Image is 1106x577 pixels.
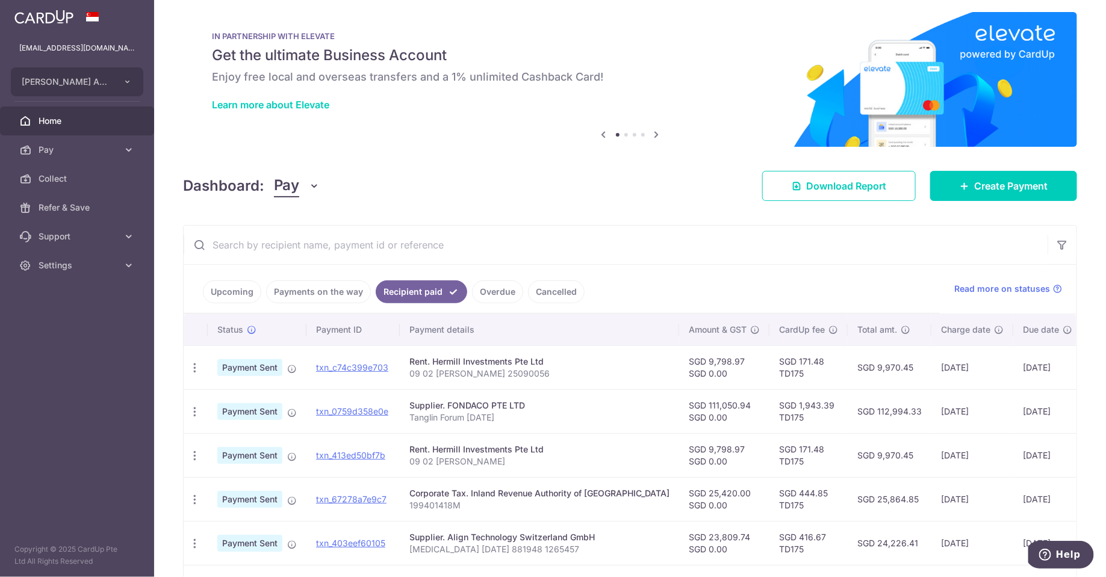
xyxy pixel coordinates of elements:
[400,314,679,345] th: Payment details
[848,345,931,389] td: SGD 9,970.45
[217,403,282,420] span: Payment Sent
[409,400,670,412] div: Supplier. FONDACO PTE LTD
[376,280,467,303] a: Recipient paid
[769,477,848,521] td: SGD 444.85 TD175
[409,412,670,424] p: Tanglin Forum [DATE]
[1013,521,1082,565] td: [DATE]
[779,324,825,336] span: CardUp fee
[183,175,264,197] h4: Dashboard:
[409,443,670,455] div: Rent. Hermill Investments Pte Ltd
[306,314,400,345] th: Payment ID
[316,494,387,504] a: txn_67278a7e9c7
[212,31,1048,41] p: IN PARTNERSHIP WITH ELEVATE
[217,535,282,552] span: Payment Sent
[528,280,585,303] a: Cancelled
[409,368,670,380] p: 09 02 [PERSON_NAME] 25090056
[848,521,931,565] td: SGD 24,226.41
[679,477,769,521] td: SGD 25,420.00 SGD 0.00
[848,389,931,433] td: SGD 112,994.33
[679,521,769,565] td: SGD 23,809.74 SGD 0.00
[1023,324,1059,336] span: Due date
[183,12,1077,147] img: Renovation banner
[769,433,848,477] td: SGD 171.48 TD175
[1013,389,1082,433] td: [DATE]
[409,499,670,511] p: 199401418M
[954,283,1050,295] span: Read more on statuses
[212,46,1048,65] h5: Get the ultimate Business Account
[931,477,1013,521] td: [DATE]
[1013,433,1082,477] td: [DATE]
[769,389,848,433] td: SGD 1,943.39 TD175
[769,345,848,389] td: SGD 171.48 TD175
[931,345,1013,389] td: [DATE]
[409,487,670,499] div: Corporate Tax. Inland Revenue Authority of [GEOGRAPHIC_DATA]
[39,230,118,242] span: Support
[806,179,886,193] span: Download Report
[409,543,670,555] p: [MEDICAL_DATA] [DATE] 881948 1265457
[679,345,769,389] td: SGD 9,798.97 SGD 0.00
[679,389,769,433] td: SGD 111,050.94 SGD 0.00
[1013,477,1082,521] td: [DATE]
[14,10,73,24] img: CardUp
[931,389,1013,433] td: [DATE]
[212,99,329,111] a: Learn more about Elevate
[316,362,388,372] a: txn_c74c399e703
[217,447,282,464] span: Payment Sent
[22,76,111,88] span: [PERSON_NAME] ASSOCIATES PTE LTD
[857,324,897,336] span: Total amt.
[19,42,135,54] p: [EMAIL_ADDRESS][DOMAIN_NAME]
[941,324,990,336] span: Charge date
[974,179,1048,193] span: Create Payment
[931,521,1013,565] td: [DATE]
[274,174,320,197] button: Pay
[39,202,118,214] span: Refer & Save
[316,538,385,548] a: txn_403eef60105
[39,173,118,185] span: Collect
[409,531,670,543] div: Supplier. Align Technology Switzerland GmbH
[409,455,670,467] p: 09 02 [PERSON_NAME]
[1028,541,1094,571] iframe: Opens a widget where you can find more information
[679,433,769,477] td: SGD 9,798.97 SGD 0.00
[184,226,1048,264] input: Search by recipient name, payment id or reference
[203,280,261,303] a: Upcoming
[39,144,118,156] span: Pay
[39,259,118,271] span: Settings
[274,174,299,197] span: Pay
[689,324,747,336] span: Amount & GST
[930,171,1077,201] a: Create Payment
[316,406,388,416] a: txn_0759d358e0e
[762,171,916,201] a: Download Report
[11,67,143,96] button: [PERSON_NAME] ASSOCIATES PTE LTD
[1013,345,1082,389] td: [DATE]
[954,283,1062,295] a: Read more on statuses
[266,280,371,303] a: Payments on the way
[39,115,118,127] span: Home
[316,450,385,460] a: txn_413ed50bf7b
[409,356,670,368] div: Rent. Hermill Investments Pte Ltd
[217,491,282,508] span: Payment Sent
[212,70,1048,84] h6: Enjoy free local and overseas transfers and a 1% unlimited Cashback Card!
[217,324,243,336] span: Status
[217,359,282,376] span: Payment Sent
[472,280,523,303] a: Overdue
[769,521,848,565] td: SGD 416.67 TD175
[848,477,931,521] td: SGD 25,864.85
[848,433,931,477] td: SGD 9,970.45
[931,433,1013,477] td: [DATE]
